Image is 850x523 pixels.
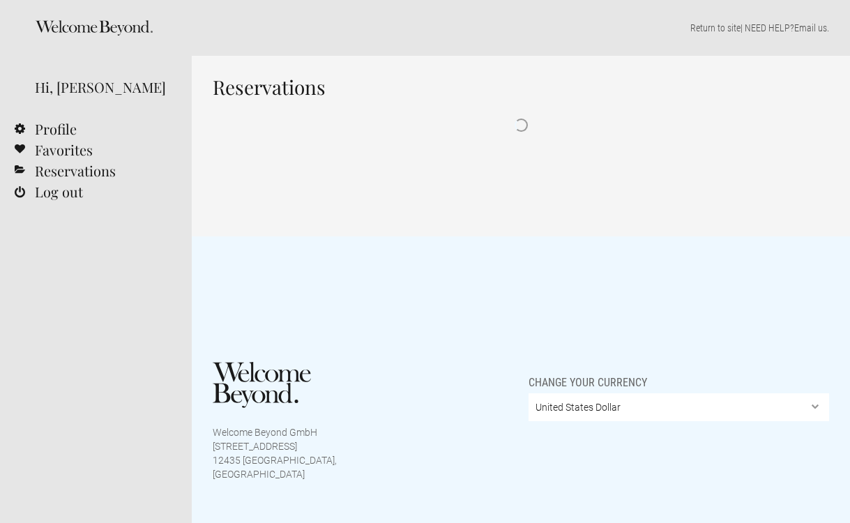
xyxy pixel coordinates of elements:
a: Return to site [690,22,741,33]
select: Change your currency [529,393,829,421]
div: Hi, [PERSON_NAME] [35,77,171,98]
h1: Reservations [213,77,829,98]
a: Email us [794,22,827,33]
img: Welcome Beyond [213,362,311,408]
p: | NEED HELP? . [213,21,829,35]
p: Welcome Beyond GmbH [STREET_ADDRESS] 12435 [GEOGRAPHIC_DATA], [GEOGRAPHIC_DATA] [213,425,359,481]
span: Change your currency [529,362,647,390]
